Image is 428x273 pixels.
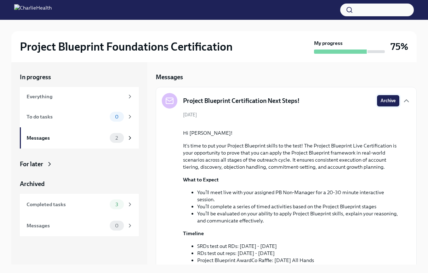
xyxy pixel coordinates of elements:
[377,95,399,106] button: Archive
[197,203,399,210] li: You’ll complete a series of timed activities based on the Project Blueprint stages
[381,97,396,104] span: Archive
[156,73,183,81] h5: Messages
[20,160,43,168] div: For later
[20,87,139,106] a: Everything
[197,243,399,250] li: SRDs test out RDs: [DATE] - [DATE]
[20,180,139,188] a: Archived
[20,40,233,54] h2: Project Blueprint Foundations Certification
[183,97,299,105] h5: Project Blueprint Certification Next Steps!
[20,106,139,127] a: To do tasks0
[197,250,399,257] li: RDs test out reps: [DATE] - [DATE]
[314,40,343,47] strong: My progress
[183,142,399,170] p: It's time to put your Project Blueprint skills to the test! The Project Blueprint Live Certificat...
[183,230,204,237] strong: Timeline
[111,135,122,141] span: 2
[20,73,139,81] a: In progress
[197,257,399,264] li: Project Blueprint AwardCo Raffle: [DATE] All Hands
[27,201,107,208] div: Completed tasks
[197,189,399,203] li: You’ll meet live with your assigned PB Non-Manager for a 20-30 minute interactive session.
[27,93,124,100] div: Everything
[20,215,139,236] a: Messages0
[183,111,197,118] span: [DATE]
[20,127,139,149] a: Messages2
[27,222,107,230] div: Messages
[183,129,399,136] p: Hi [PERSON_NAME]!
[20,160,139,168] a: For later
[27,113,107,121] div: To do tasks
[14,4,52,16] img: CharlieHealth
[390,40,408,53] h3: 75%
[183,176,219,183] strong: What to Expect
[111,223,123,228] span: 0
[27,134,107,142] div: Messages
[20,194,139,215] a: Completed tasks3
[197,210,399,224] li: You’ll be evaluated on your ability to apply Project Blueprint skills, explain your reasoning, an...
[111,202,122,207] span: 3
[111,114,123,120] span: 0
